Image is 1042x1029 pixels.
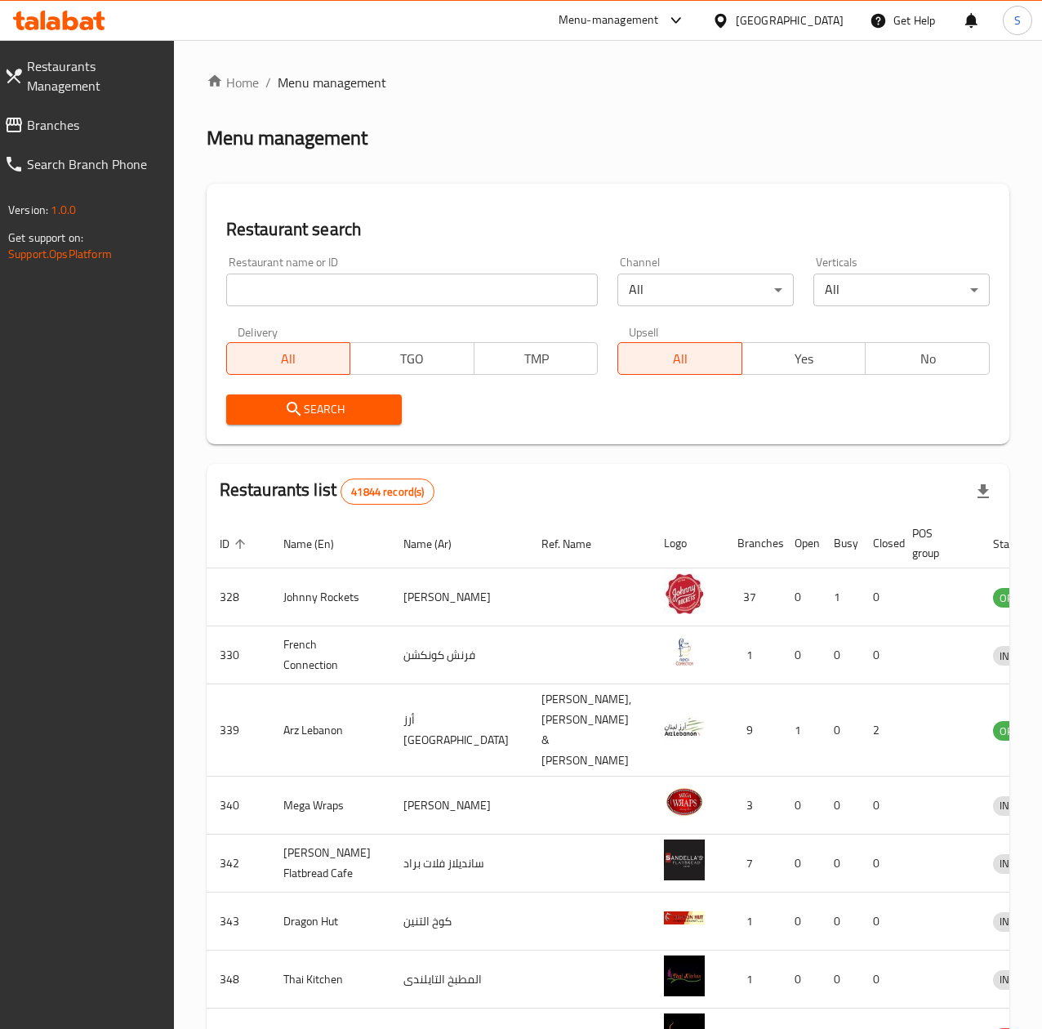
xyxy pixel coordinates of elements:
[872,347,983,371] span: No
[821,951,860,1009] td: 0
[724,777,781,835] td: 3
[341,479,434,505] div: Total records count
[821,684,860,777] td: 0
[664,955,705,996] img: Thai Kitchen
[226,394,403,425] button: Search
[781,684,821,777] td: 1
[390,951,528,1009] td: المطبخ التايلندى
[207,893,270,951] td: 343
[226,342,351,375] button: All
[226,217,990,242] h2: Restaurant search
[860,893,899,951] td: 0
[821,519,860,568] th: Busy
[278,73,386,92] span: Menu management
[865,342,990,375] button: No
[390,626,528,684] td: فرنش كونكشن
[664,706,705,747] img: Arz Lebanon
[8,199,48,220] span: Version:
[207,684,270,777] td: 339
[390,684,528,777] td: أرز [GEOGRAPHIC_DATA]
[860,777,899,835] td: 0
[724,684,781,777] td: 9
[781,519,821,568] th: Open
[664,631,705,672] img: French Connection
[207,777,270,835] td: 340
[207,125,367,151] h2: Menu management
[781,626,821,684] td: 0
[541,534,612,554] span: Ref. Name
[781,568,821,626] td: 0
[220,534,251,554] span: ID
[860,835,899,893] td: 0
[207,73,1009,92] nav: breadcrumb
[27,154,161,174] span: Search Branch Phone
[741,342,866,375] button: Yes
[724,519,781,568] th: Branches
[993,588,1033,608] div: OPEN
[350,342,474,375] button: TGO
[781,777,821,835] td: 0
[207,626,270,684] td: 330
[226,274,599,306] input: Search for restaurant name or ID..
[474,342,599,375] button: TMP
[390,835,528,893] td: سانديلاز فلات براد
[207,835,270,893] td: 342
[51,199,76,220] span: 1.0.0
[238,326,278,337] label: Delivery
[270,777,390,835] td: Mega Wraps
[724,835,781,893] td: 7
[664,782,705,822] img: Mega Wraps
[357,347,468,371] span: TGO
[629,326,659,337] label: Upsell
[390,893,528,951] td: كوخ التنين
[781,951,821,1009] td: 0
[270,568,390,626] td: Johnny Rockets
[664,840,705,880] img: Sandella's Flatbread Cafe
[341,484,434,500] span: 41844 record(s)
[651,519,724,568] th: Logo
[239,399,390,420] span: Search
[821,568,860,626] td: 1
[781,893,821,951] td: 0
[559,11,659,30] div: Menu-management
[528,684,651,777] td: [PERSON_NAME],[PERSON_NAME] & [PERSON_NAME]
[724,951,781,1009] td: 1
[860,951,899,1009] td: 0
[664,898,705,938] img: Dragon Hut
[617,342,742,375] button: All
[964,472,1003,511] div: Export file
[860,684,899,777] td: 2
[403,534,473,554] span: Name (Ar)
[220,478,435,505] h2: Restaurants list
[860,519,899,568] th: Closed
[207,568,270,626] td: 328
[724,893,781,951] td: 1
[270,893,390,951] td: Dragon Hut
[664,573,705,614] img: Johnny Rockets
[481,347,592,371] span: TMP
[912,523,960,563] span: POS group
[390,777,528,835] td: [PERSON_NAME]
[724,626,781,684] td: 1
[749,347,860,371] span: Yes
[270,626,390,684] td: French Connection
[207,951,270,1009] td: 348
[724,568,781,626] td: 37
[993,721,1033,741] div: OPEN
[270,951,390,1009] td: Thai Kitchen
[625,347,736,371] span: All
[860,626,899,684] td: 0
[781,835,821,893] td: 0
[993,722,1033,741] span: OPEN
[270,835,390,893] td: [PERSON_NAME] Flatbread Cafe
[813,274,990,306] div: All
[617,274,794,306] div: All
[270,684,390,777] td: Arz Lebanon
[8,243,112,265] a: Support.OpsPlatform
[27,56,161,96] span: Restaurants Management
[283,534,355,554] span: Name (En)
[27,115,161,135] span: Branches
[821,626,860,684] td: 0
[993,589,1033,608] span: OPEN
[207,73,259,92] a: Home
